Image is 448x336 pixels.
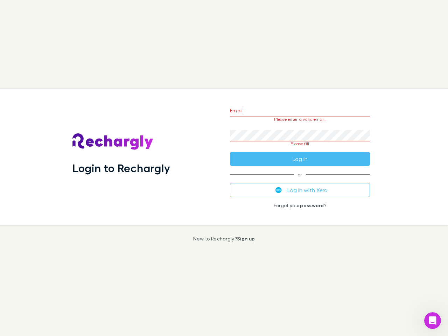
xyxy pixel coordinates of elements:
[72,133,154,150] img: Rechargly's Logo
[72,161,170,175] h1: Login to Rechargly
[230,174,370,175] span: or
[300,202,324,208] a: password
[237,236,255,241] a: Sign up
[230,117,370,122] p: Please enter a valid email.
[230,203,370,208] p: Forgot your ?
[193,236,255,241] p: New to Rechargly?
[424,312,441,329] iframe: Intercom live chat
[275,187,282,193] img: Xero's logo
[230,152,370,166] button: Log in
[230,183,370,197] button: Log in with Xero
[230,141,370,146] p: Please fill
